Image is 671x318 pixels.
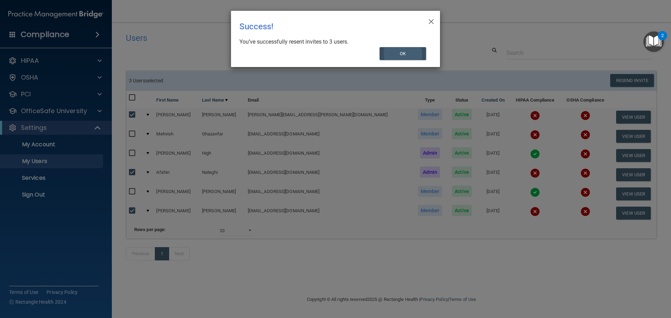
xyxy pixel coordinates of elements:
[428,14,434,28] span: ×
[239,38,426,46] div: You’ve successfully resent invites to 3 users.
[661,36,664,45] div: 2
[239,16,403,37] div: Success!
[380,47,426,60] button: OK
[643,31,664,52] button: Open Resource Center, 2 new notifications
